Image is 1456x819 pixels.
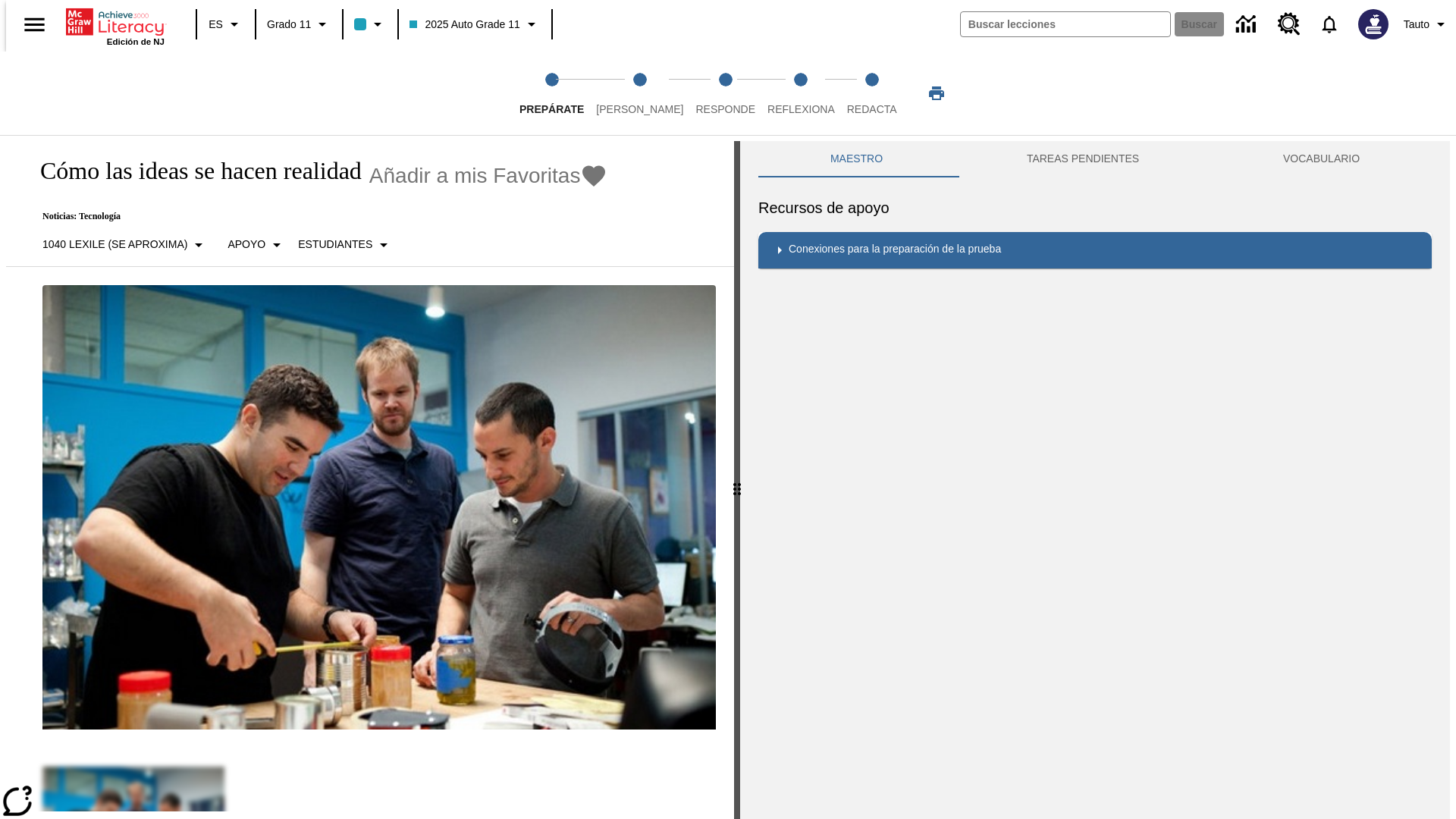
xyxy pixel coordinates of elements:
p: Noticias: Tecnología [24,211,607,222]
button: Seleccione Lexile, 1040 Lexile (Se aproxima) [36,231,214,259]
button: Lenguaje: ES, Selecciona un idioma [202,11,250,38]
img: Avatar [1358,9,1389,39]
a: Notificaciones [1310,5,1349,44]
span: 2025 Auto Grade 11 [409,17,519,33]
button: El color de la clase es azul claro. Cambiar el color de la clase. [348,11,393,38]
button: TAREAS PENDIENTES [955,141,1211,177]
button: Perfil/Configuración [1398,11,1456,38]
p: Apoyo [227,237,265,253]
div: Conexiones para la preparación de la prueba [758,232,1432,268]
div: activity [740,141,1450,819]
button: Grado: Grado 11, Elige un grado [261,11,337,38]
button: Lee step 2 of 5 [584,52,695,135]
button: Clase: 2025 Auto Grade 11, Selecciona una clase [403,11,546,38]
h1: Cómo las ideas se hacen realidad [24,157,362,185]
button: Maestro [758,141,955,177]
span: Edición de NJ [107,37,165,46]
h6: Recursos de apoyo [758,196,1432,220]
a: Centro de información [1227,4,1269,45]
button: Escoja un nuevo avatar [1349,5,1398,44]
span: Tauto [1404,17,1429,33]
span: Redacta [847,103,897,115]
p: Conexiones para la preparación de la prueba [789,241,1001,259]
span: Reflexiona [767,103,835,115]
button: Abrir el menú lateral [12,2,57,47]
input: Buscar campo [961,12,1170,36]
p: 1040 Lexile (Se aproxima) [42,237,187,253]
button: Añadir a mis Favoritas - Cómo las ideas se hacen realidad [369,162,608,189]
span: Añadir a mis Favoritas [369,164,581,188]
button: Reflexiona step 4 of 5 [755,52,847,135]
span: [PERSON_NAME] [596,103,683,115]
button: Seleccionar estudiante [292,231,399,259]
span: Grado 11 [267,17,311,33]
div: Instructional Panel Tabs [758,141,1432,177]
button: Responde step 3 of 5 [683,52,767,135]
img: El fundador de Quirky, Ben Kaufman prueba un nuevo producto con un compañero de trabajo, Gaz Brow... [42,285,716,730]
span: ES [209,17,223,33]
a: Centro de recursos, Se abrirá en una pestaña nueva. [1269,4,1310,45]
button: Prepárate step 1 of 5 [507,52,596,135]
div: reading [6,141,734,811]
button: VOCABULARIO [1211,141,1432,177]
button: Imprimir [912,80,961,107]
div: Pulsa la tecla de intro o la barra espaciadora y luego presiona las flechas de derecha e izquierd... [734,141,740,819]
button: Tipo de apoyo, Apoyo [221,231,292,259]
span: Prepárate [519,103,584,115]
p: Estudiantes [298,237,372,253]
button: Redacta step 5 of 5 [835,52,909,135]
span: Responde [695,103,755,115]
div: Portada [66,5,165,46]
